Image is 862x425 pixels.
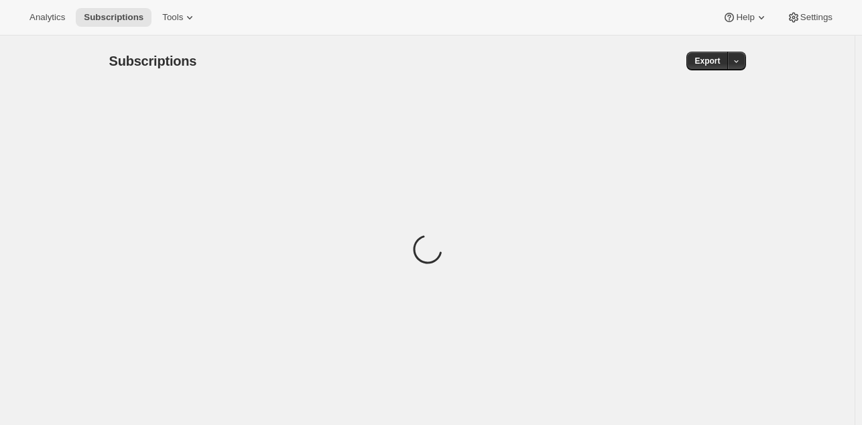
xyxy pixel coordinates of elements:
span: Settings [800,12,833,23]
span: Export [694,56,720,66]
span: Tools [162,12,183,23]
button: Tools [154,8,204,27]
span: Subscriptions [109,54,197,68]
button: Subscriptions [76,8,151,27]
button: Export [686,52,728,70]
button: Analytics [21,8,73,27]
button: Settings [779,8,841,27]
span: Help [736,12,754,23]
button: Help [715,8,776,27]
span: Subscriptions [84,12,143,23]
span: Analytics [29,12,65,23]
